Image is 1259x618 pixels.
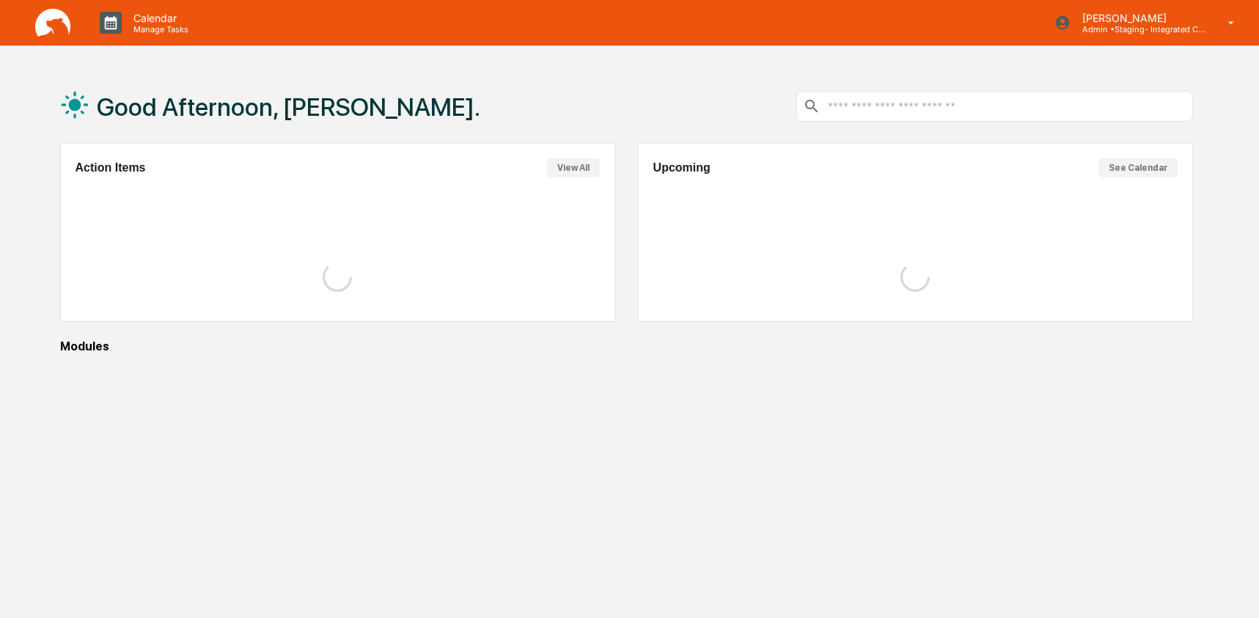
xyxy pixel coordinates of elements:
[547,158,600,177] button: View All
[122,12,196,24] p: Calendar
[97,92,480,122] h1: Good Afternoon, [PERSON_NAME].
[76,161,146,174] h2: Action Items
[1098,158,1178,177] button: See Calendar
[35,9,70,37] img: logo
[1071,24,1207,34] p: Admin • Staging- Integrated Compliance Advisors
[653,161,711,174] h2: Upcoming
[122,24,196,34] p: Manage Tasks
[60,339,1193,353] div: Modules
[1071,12,1207,24] p: [PERSON_NAME]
